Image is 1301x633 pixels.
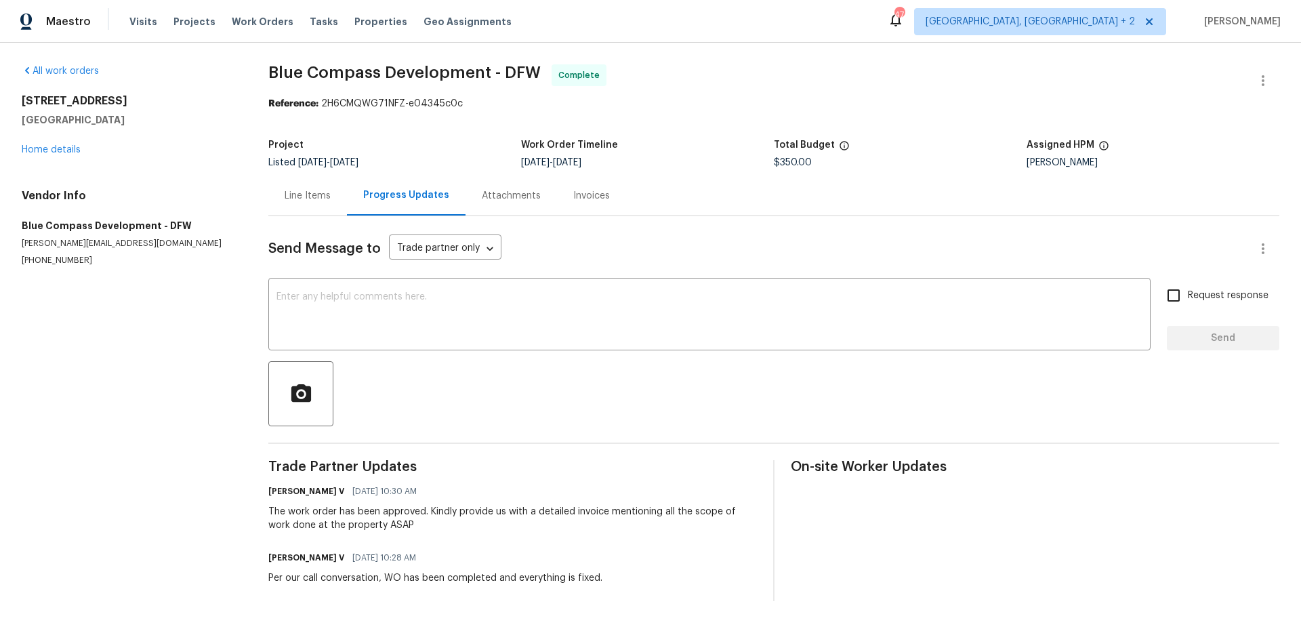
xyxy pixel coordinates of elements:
a: All work orders [22,66,99,76]
span: Work Orders [232,15,293,28]
b: Reference: [268,99,318,108]
span: Blue Compass Development - DFW [268,64,541,81]
span: [DATE] 10:28 AM [352,551,416,565]
span: Geo Assignments [424,15,512,28]
span: Maestro [46,15,91,28]
span: The total cost of line items that have been proposed by Opendoor. This sum includes line items th... [839,140,850,158]
span: Listed [268,158,358,167]
div: [PERSON_NAME] [1027,158,1279,167]
span: On-site Worker Updates [791,460,1279,474]
span: [PERSON_NAME] [1199,15,1281,28]
span: The hpm assigned to this work order. [1098,140,1109,158]
div: Progress Updates [363,188,449,202]
span: [DATE] [298,158,327,167]
span: [DATE] [553,158,581,167]
div: Attachments [482,189,541,203]
h4: Vendor Info [22,189,236,203]
h5: Total Budget [774,140,835,150]
span: [DATE] [330,158,358,167]
span: Tasks [310,17,338,26]
span: [DATE] [521,158,550,167]
a: Home details [22,145,81,155]
div: The work order has been approved. Kindly provide us with a detailed invoice mentioning all the sc... [268,505,757,532]
h2: [STREET_ADDRESS] [22,94,236,108]
h6: [PERSON_NAME] V [268,485,344,498]
div: 2H6CMQWG71NFZ-e04345c0c [268,97,1279,110]
span: Projects [173,15,215,28]
div: Per our call conversation, WO has been completed and everything is fixed. [268,571,602,585]
h6: [PERSON_NAME] V [268,551,344,565]
span: Complete [558,68,605,82]
span: Properties [354,15,407,28]
p: [PHONE_NUMBER] [22,255,236,266]
span: - [521,158,581,167]
span: $350.00 [774,158,812,167]
span: Send Message to [268,242,381,256]
h5: Project [268,140,304,150]
span: - [298,158,358,167]
span: Trade Partner Updates [268,460,757,474]
div: Line Items [285,189,331,203]
div: Invoices [573,189,610,203]
h5: Assigned HPM [1027,140,1094,150]
h5: Work Order Timeline [521,140,618,150]
span: [DATE] 10:30 AM [352,485,417,498]
div: Trade partner only [389,238,501,260]
h5: Blue Compass Development - DFW [22,219,236,232]
h5: [GEOGRAPHIC_DATA] [22,113,236,127]
span: Request response [1188,289,1268,303]
p: [PERSON_NAME][EMAIL_ADDRESS][DOMAIN_NAME] [22,238,236,249]
span: Visits [129,15,157,28]
span: [GEOGRAPHIC_DATA], [GEOGRAPHIC_DATA] + 2 [926,15,1135,28]
div: 47 [894,8,904,22]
